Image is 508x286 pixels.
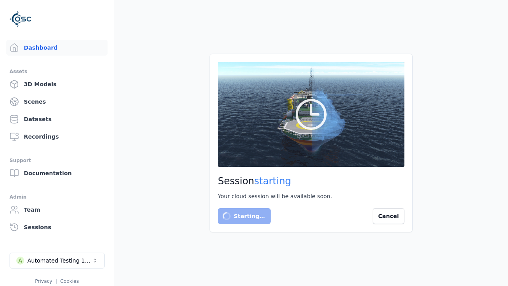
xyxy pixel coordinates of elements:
[373,208,404,224] button: Cancel
[10,156,104,165] div: Support
[56,278,57,284] span: |
[6,165,108,181] a: Documentation
[10,192,104,202] div: Admin
[10,253,105,269] button: Select a workspace
[218,175,404,187] h2: Session
[6,94,108,110] a: Scenes
[254,176,291,187] span: starting
[60,278,79,284] a: Cookies
[10,67,104,76] div: Assets
[16,257,24,265] div: A
[218,192,404,200] div: Your cloud session will be available soon.
[6,76,108,92] a: 3D Models
[6,40,108,56] a: Dashboard
[6,202,108,218] a: Team
[27,257,92,265] div: Automated Testing 1 - Playwright
[6,219,108,235] a: Sessions
[10,8,32,30] img: Logo
[6,111,108,127] a: Datasets
[35,278,52,284] a: Privacy
[6,129,108,145] a: Recordings
[218,208,271,224] button: Starting…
